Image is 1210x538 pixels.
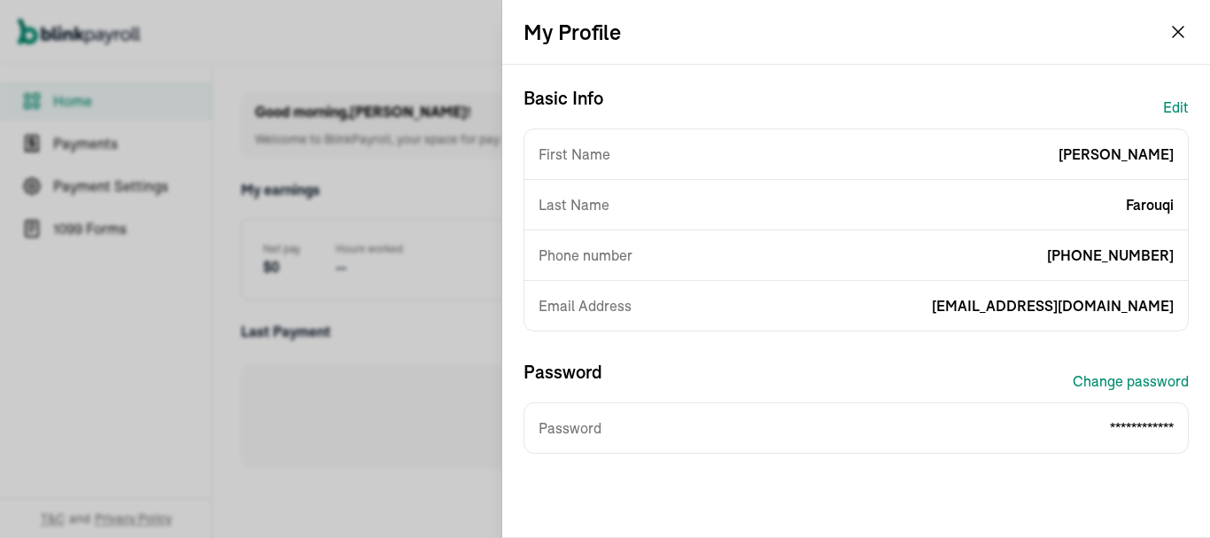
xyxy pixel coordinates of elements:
[932,295,1174,316] span: [EMAIL_ADDRESS][DOMAIN_NAME]
[524,360,602,402] h3: Password
[539,295,632,316] span: Email Address
[539,144,610,165] span: First Name
[524,18,621,46] h2: My Profile
[1163,86,1189,129] button: Edit
[539,194,609,215] span: Last Name
[1073,360,1189,402] button: Change password
[539,245,632,266] span: Phone number
[1059,144,1174,165] span: [PERSON_NAME]
[1047,245,1174,266] span: [PHONE_NUMBER]
[1126,194,1174,215] span: Farouqi
[539,417,601,439] span: Password
[524,86,603,129] h3: Basic Info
